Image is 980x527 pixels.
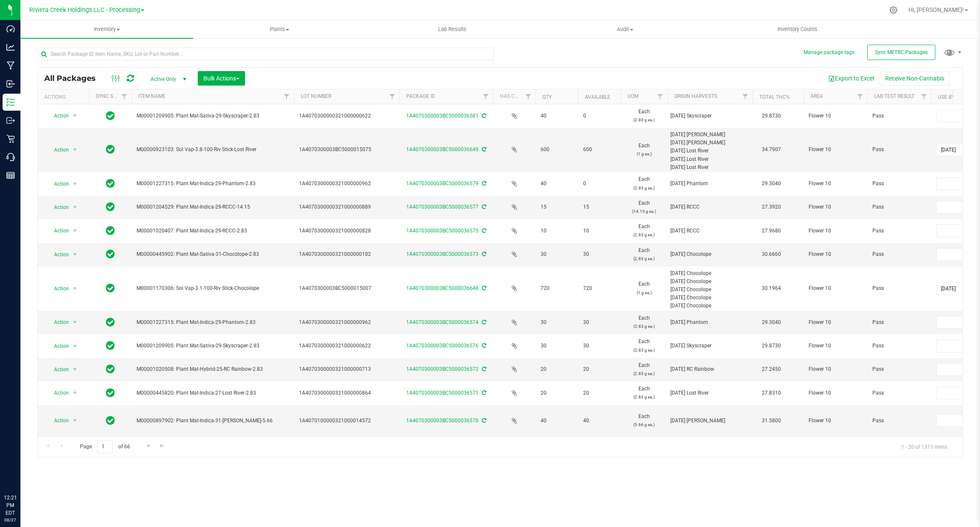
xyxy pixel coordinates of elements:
[46,415,69,427] span: Action
[142,440,155,452] a: Go to the next page
[194,26,365,33] span: Plants
[97,440,113,453] input: 1
[299,417,394,425] span: 1A4070100000321000014572
[758,248,785,261] span: 30.6660
[670,163,750,172] div: [DATE] Lost River
[541,342,573,350] span: 30
[25,458,35,468] iframe: Resource center unread badge
[481,146,486,152] span: Sync from Compliance System
[6,61,15,70] inline-svg: Manufacturing
[106,316,115,328] span: In Sync
[938,94,954,100] a: Use By
[872,146,926,154] span: Pass
[137,180,289,188] span: M00001227315: Plant Mat-Indica-29-Phantom-2.83
[670,131,750,139] div: [DATE] [PERSON_NAME]
[585,94,610,100] a: Available
[880,71,950,86] button: Receive Non-Cannabis
[809,180,862,188] span: Flower 10
[406,285,479,291] a: 1A4070300003BC5000036648
[481,113,486,119] span: Sync from Compliance System
[106,110,115,122] span: In Sync
[809,365,862,373] span: Flower 10
[46,316,69,328] span: Action
[872,389,926,397] span: Pass
[137,342,289,350] span: M00001209905: Plant Mat-Sativa-29-Skyscraper-2.83
[73,440,137,453] span: Page of 66
[917,89,931,104] a: Filter
[758,110,785,122] span: 29.8730
[299,389,394,397] span: 1A4070300000321000000864
[626,338,662,354] span: Each
[626,116,662,124] p: (2.83 g ea.)
[9,459,34,484] iframe: Resource center
[6,171,15,180] inline-svg: Reports
[20,26,193,33] span: Inventory
[481,228,486,234] span: Sync from Compliance System
[137,250,289,258] span: M00000445902: Plant Mat-Sativa-31-Chocolope-2.83
[626,412,662,429] span: Each
[670,139,750,147] div: [DATE] [PERSON_NAME]
[70,364,80,375] span: select
[106,415,115,427] span: In Sync
[626,421,662,429] p: (5.66 g ea.)
[872,318,926,327] span: Pass
[809,227,862,235] span: Flower 10
[46,144,69,156] span: Action
[872,284,926,292] span: Pass
[583,318,615,327] span: 30
[766,26,829,33] span: Inventory Counts
[758,225,785,237] span: 27.9680
[626,184,662,192] p: (2.83 g ea.)
[406,366,479,372] a: 1A4070300003BC5000036572
[541,250,573,258] span: 30
[406,343,479,349] a: 1A4070300003BC5000036576
[46,225,69,237] span: Action
[138,93,165,99] a: Item Name
[6,80,15,88] inline-svg: Inbound
[46,249,69,261] span: Action
[299,227,394,235] span: 1A4070300000321000000828
[4,494,17,517] p: 12:21 PM EDT
[117,89,131,104] a: Filter
[137,284,289,292] span: M00001170306: Sol Vap-3.1-100-Riv Stick-Chocolope
[738,89,752,104] a: Filter
[541,365,573,373] span: 20
[670,269,750,278] div: [DATE] Chocolope
[895,440,954,453] span: 1 - 20 of 1313 items
[406,113,479,119] a: 1A4070300003BC5000036581
[541,417,573,425] span: 40
[70,340,80,352] span: select
[809,389,862,397] span: Flower 10
[670,112,750,120] div: [DATE] Skyscraper
[872,250,926,258] span: Pass
[37,48,494,60] input: Search Package ID, Item Name, SKU, Lot or Part Number...
[406,390,479,396] a: 1A4070300003BC5000036571
[6,98,15,106] inline-svg: Inventory
[583,112,615,120] span: 0
[299,284,394,292] span: 1A4070300003BC5000015007
[106,282,115,294] span: In Sync
[809,318,862,327] span: Flower 10
[70,387,80,399] span: select
[583,180,615,188] span: 0
[481,390,486,396] span: Sync from Compliance System
[481,366,486,372] span: Sync from Compliance System
[626,199,662,215] span: Each
[203,75,239,82] span: Bulk Actions
[670,227,750,235] div: [DATE] RCCC
[106,225,115,237] span: In Sync
[521,89,536,104] a: Filter
[626,369,662,378] p: (2.83 g ea.)
[670,250,750,258] div: [DATE] Chocolope
[427,26,478,33] span: Lab Results
[670,365,750,373] div: [DATE] RC Rainbow
[759,94,790,100] a: Total THC%
[674,93,717,99] a: Origin Harvests
[626,108,662,124] span: Each
[406,204,479,210] a: 1A4070300003BC5000036577
[583,342,615,350] span: 30
[137,417,289,425] span: M00000897902: Plant Mat-Indica-31-[PERSON_NAME]-5.66
[670,286,750,294] div: [DATE] Chocolope
[6,43,15,52] inline-svg: Analytics
[626,231,662,239] p: (2.83 g ea.)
